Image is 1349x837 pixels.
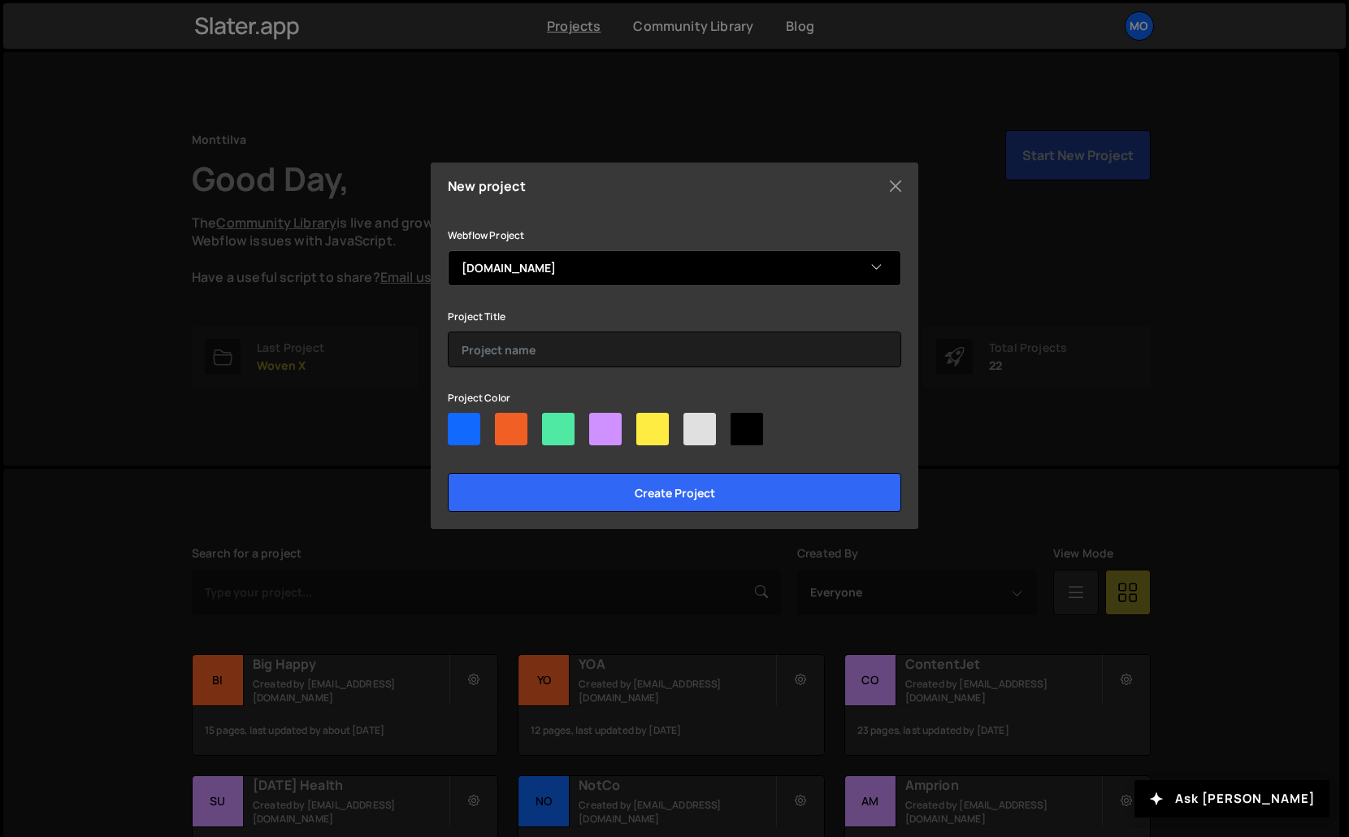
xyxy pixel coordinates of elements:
input: Create project [448,473,901,512]
h5: New project [448,180,526,193]
label: Project Title [448,309,505,325]
button: Close [883,174,908,198]
label: Webflow Project [448,228,524,244]
button: Ask [PERSON_NAME] [1134,780,1329,817]
input: Project name [448,332,901,367]
label: Project Color [448,390,510,406]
